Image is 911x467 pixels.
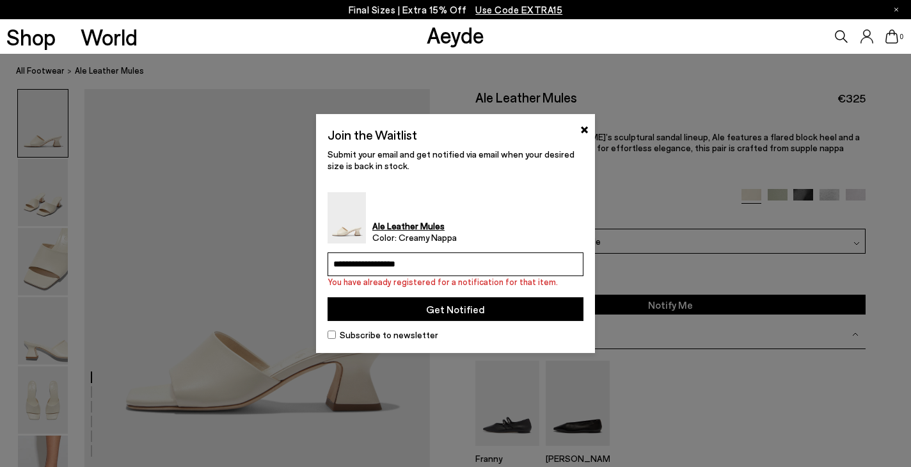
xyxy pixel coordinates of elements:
input: Subscribe to newsletter [328,331,336,339]
img: Ale Leather Mules [328,192,366,243]
button: Get Notified [328,297,583,321]
div: You have already registered for a notification for that item. [328,276,583,289]
h2: Join the Waitlist [328,126,417,143]
a: Shop [6,26,56,48]
label: Subscribe to newsletter [328,328,583,341]
a: World [81,26,138,48]
a: 0 [885,29,898,44]
span: Navigate to /collections/ss25-final-sizes [475,4,562,15]
strong: Ale Leather Mules [372,220,457,232]
p: Submit your email and get notified via email when your desired size is back in stock. [328,149,583,172]
span: Color: Creamy Nappa [372,232,457,243]
button: × [580,120,589,136]
a: Aeyde [427,21,484,48]
span: 0 [898,33,905,40]
p: Final Sizes | Extra 15% Off [349,2,563,18]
